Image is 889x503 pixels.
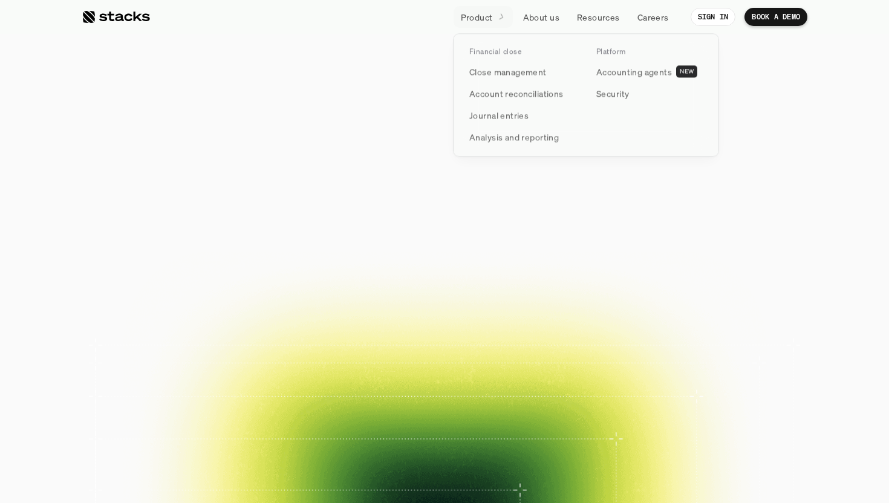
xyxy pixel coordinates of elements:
p: BOOK A DEMO [752,13,800,21]
p: Product [461,11,493,24]
a: Case study [494,330,569,383]
p: Resources [577,11,620,24]
p: Stacks launches Agentic AI [379,62,509,74]
h2: Case study [519,370,551,377]
span: Reimagined. [294,150,596,204]
h2: Case study [345,432,377,440]
a: BOOK A DEMO [744,8,807,26]
p: Journal entries [469,109,529,122]
a: BOOK A DEMO [318,278,429,308]
a: Case study [320,392,395,444]
a: Journal entries [462,105,583,126]
a: Accounting agentsNEW [589,61,710,83]
h2: NEW [680,68,694,76]
a: Case study [233,330,308,383]
p: EXPLORE PRODUCT [456,284,550,302]
p: Security [596,87,629,100]
h2: Case study [171,370,203,377]
p: Close your books faster, smarter, and risk-free with Stacks, the AI tool for accounting teams. [293,219,596,256]
span: The [215,96,311,150]
a: Account reconciliations [462,83,583,105]
p: Accounting agents [596,65,672,78]
a: SIGN IN [691,8,736,26]
a: Close management [462,61,583,83]
h2: Case study [258,370,290,377]
a: Resources [570,6,627,28]
p: Platform [596,47,626,56]
p: Financial close [469,47,521,56]
a: Stacks launches Agentic AI [353,54,536,81]
a: Case study [146,330,221,383]
p: BOOK A DEMO [339,284,408,302]
a: Case study [233,392,308,444]
p: Careers [637,11,669,24]
a: About us [516,6,567,28]
a: Careers [630,6,676,28]
h2: Case study [258,432,290,440]
a: Analysis and reporting [462,126,583,148]
p: and more [668,406,743,416]
span: financial [322,96,530,150]
p: SIGN IN [698,13,729,21]
p: Close management [469,65,547,78]
a: Security [589,83,710,105]
p: Account reconciliations [469,87,564,100]
a: EXPLORE PRODUCT [435,278,571,308]
p: Analysis and reporting [469,131,559,143]
p: About us [523,11,559,24]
